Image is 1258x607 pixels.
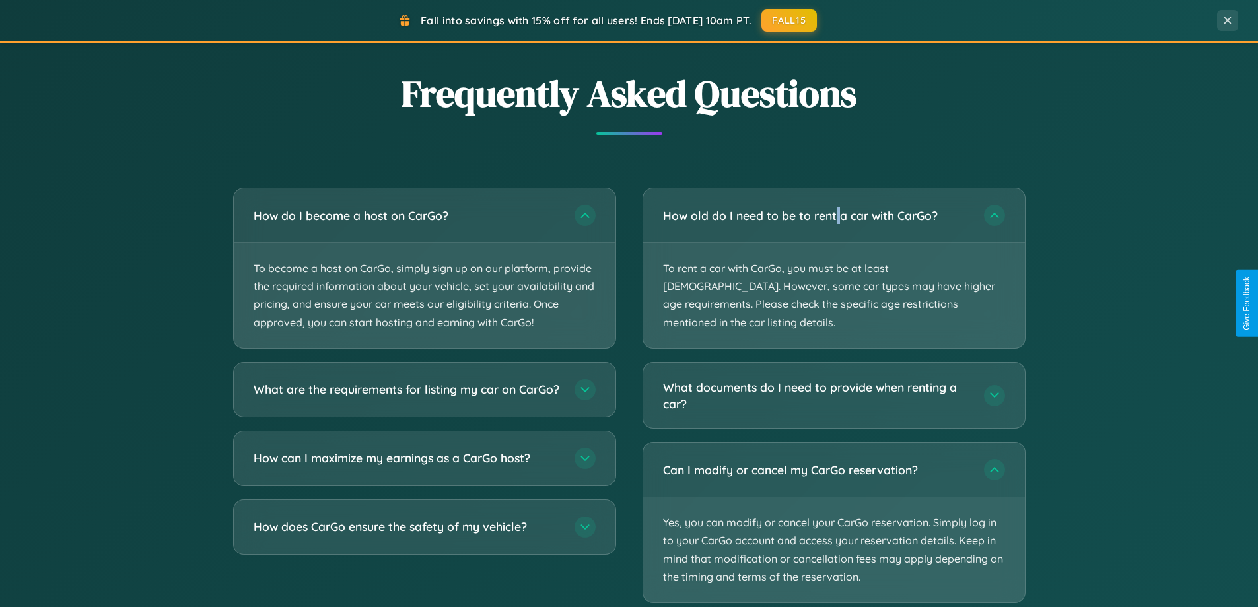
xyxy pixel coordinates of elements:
p: To become a host on CarGo, simply sign up on our platform, provide the required information about... [234,243,615,348]
span: Fall into savings with 15% off for all users! Ends [DATE] 10am PT. [421,14,751,27]
p: Yes, you can modify or cancel your CarGo reservation. Simply log in to your CarGo account and acc... [643,497,1025,602]
h3: Can I modify or cancel my CarGo reservation? [663,462,971,478]
p: To rent a car with CarGo, you must be at least [DEMOGRAPHIC_DATA]. However, some car types may ha... [643,243,1025,348]
h3: How do I become a host on CarGo? [254,207,561,224]
h3: What are the requirements for listing my car on CarGo? [254,381,561,398]
div: Give Feedback [1242,277,1251,330]
h3: What documents do I need to provide when renting a car? [663,379,971,411]
h3: How does CarGo ensure the safety of my vehicle? [254,518,561,535]
h3: How can I maximize my earnings as a CarGo host? [254,450,561,466]
h3: How old do I need to be to rent a car with CarGo? [663,207,971,224]
h2: Frequently Asked Questions [233,68,1026,119]
button: FALL15 [761,9,817,32]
